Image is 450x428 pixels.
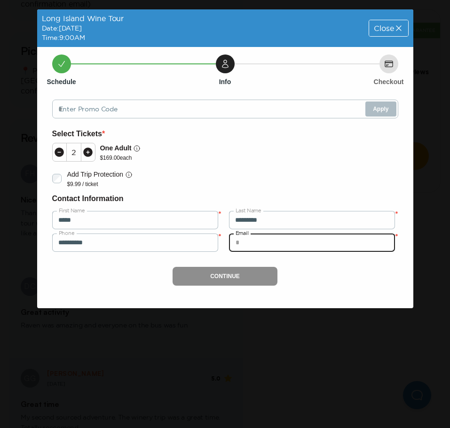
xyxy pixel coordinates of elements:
h6: Select Tickets [52,128,398,140]
span: Close [374,24,394,32]
div: 2 [67,148,81,156]
p: Add Trip Protection [67,169,123,180]
span: Time: 9:00AM [42,34,85,41]
h6: Info [219,77,231,86]
p: One Adult [100,143,132,154]
p: $ 169.00 each [100,154,141,162]
span: Date: [DATE] [42,24,82,32]
span: Long Island Wine Tour [42,14,124,23]
p: $9.99 / ticket [67,180,133,188]
h6: Schedule [47,77,76,86]
h6: Contact Information [52,193,398,205]
h6: Checkout [374,77,404,86]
